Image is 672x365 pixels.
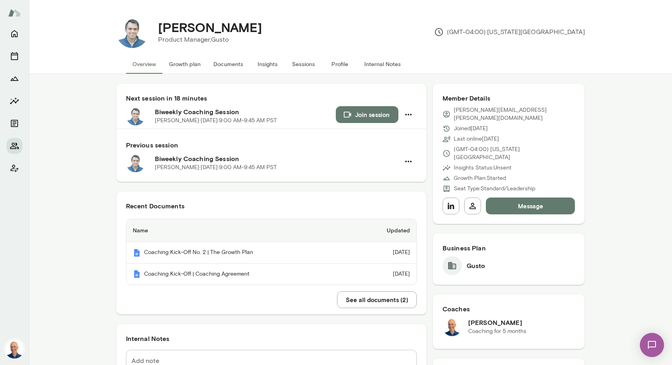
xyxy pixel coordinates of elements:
[355,219,416,242] th: Updated
[468,318,526,327] h6: [PERSON_NAME]
[126,54,162,74] button: Overview
[8,5,21,20] img: Mento
[5,339,24,359] img: Mark Lazen
[6,71,22,87] button: Growth Plan
[336,106,398,123] button: Join session
[155,107,336,117] h6: Biweekly Coaching Session
[358,54,407,74] button: Internal Notes
[133,249,141,257] img: Mento
[434,27,585,37] p: (GMT-04:00) [US_STATE][GEOGRAPHIC_DATA]
[6,93,22,109] button: Insights
[155,163,277,171] p: [PERSON_NAME] · [DATE] · 9:00 AM-9:45 AM PST
[6,48,22,64] button: Sessions
[355,242,416,264] td: [DATE]
[467,261,485,270] h6: Gusto
[443,93,575,103] h6: Member Details
[158,20,262,35] h4: [PERSON_NAME]
[126,334,417,343] h6: Internal Notes
[322,54,358,74] button: Profile
[454,135,499,143] p: Last online [DATE]
[158,35,262,44] p: Product Manager, Gusto
[6,160,22,176] button: Client app
[443,243,575,253] h6: Business Plan
[468,327,526,335] p: Coaching for 5 months
[6,26,22,42] button: Home
[126,219,355,242] th: Name
[6,138,22,154] button: Members
[355,264,416,285] td: [DATE]
[126,242,355,264] th: Coaching Kick-Off No. 2 | The Growth Plan
[337,291,417,308] button: See all documents (2)
[443,317,462,336] img: Mark Lazen
[454,106,575,122] p: [PERSON_NAME][EMAIL_ADDRESS][PERSON_NAME][DOMAIN_NAME]
[443,304,575,314] h6: Coaches
[207,54,250,74] button: Documents
[116,16,148,48] img: Eric Jester
[133,270,141,278] img: Mento
[126,201,417,211] h6: Recent Documents
[286,54,322,74] button: Sessions
[454,145,575,161] p: (GMT-04:00) [US_STATE][GEOGRAPHIC_DATA]
[126,93,417,103] h6: Next session in 18 minutes
[155,117,277,125] p: [PERSON_NAME] · [DATE] · 9:00 AM-9:45 AM PST
[6,115,22,131] button: Documents
[250,54,286,74] button: Insights
[454,185,535,193] p: Seat Type: Standard/Leadership
[162,54,207,74] button: Growth plan
[454,174,506,182] p: Growth Plan: Started
[126,264,355,285] th: Coaching Kick-Off | Coaching Agreement
[126,140,417,150] h6: Previous session
[155,154,400,163] h6: Biweekly Coaching Session
[454,125,488,133] p: Joined [DATE]
[454,164,512,172] p: Insights Status: Unsent
[486,198,575,214] button: Message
